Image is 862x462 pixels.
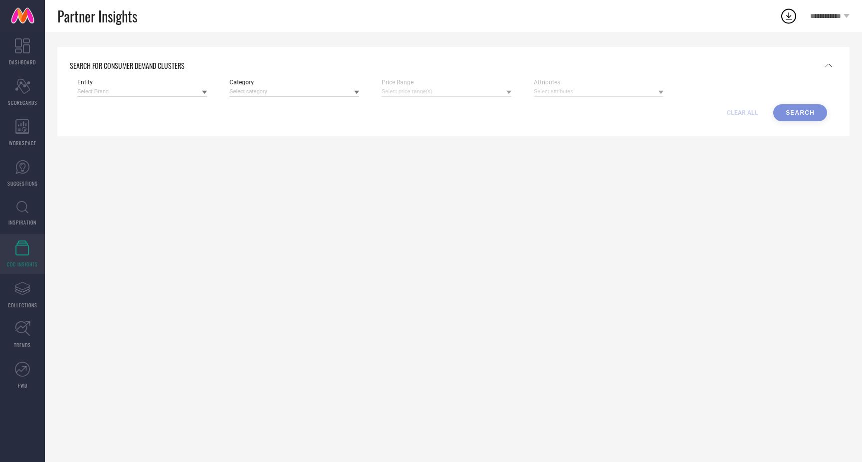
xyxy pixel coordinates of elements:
[229,86,359,97] input: Select category
[57,6,137,26] span: Partner Insights
[382,79,511,86] span: Price Range
[77,79,207,86] span: Entity
[70,60,185,71] span: SEARCH FOR CONSUMER DEMAND CLUSTERS
[7,180,38,187] span: SUGGESTIONS
[780,7,798,25] div: Open download list
[9,58,36,66] span: DASHBOARD
[229,79,359,86] span: Category
[8,219,36,226] span: INSPIRATION
[8,99,37,106] span: SCORECARDS
[18,382,27,389] span: FWD
[9,139,36,147] span: WORKSPACE
[727,109,758,116] span: CLEAR ALL
[7,260,38,268] span: CDC INSIGHTS
[77,86,207,97] input: Select Brand
[14,341,31,349] span: TRENDS
[8,301,37,309] span: COLLECTIONS
[534,79,663,86] span: Attributes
